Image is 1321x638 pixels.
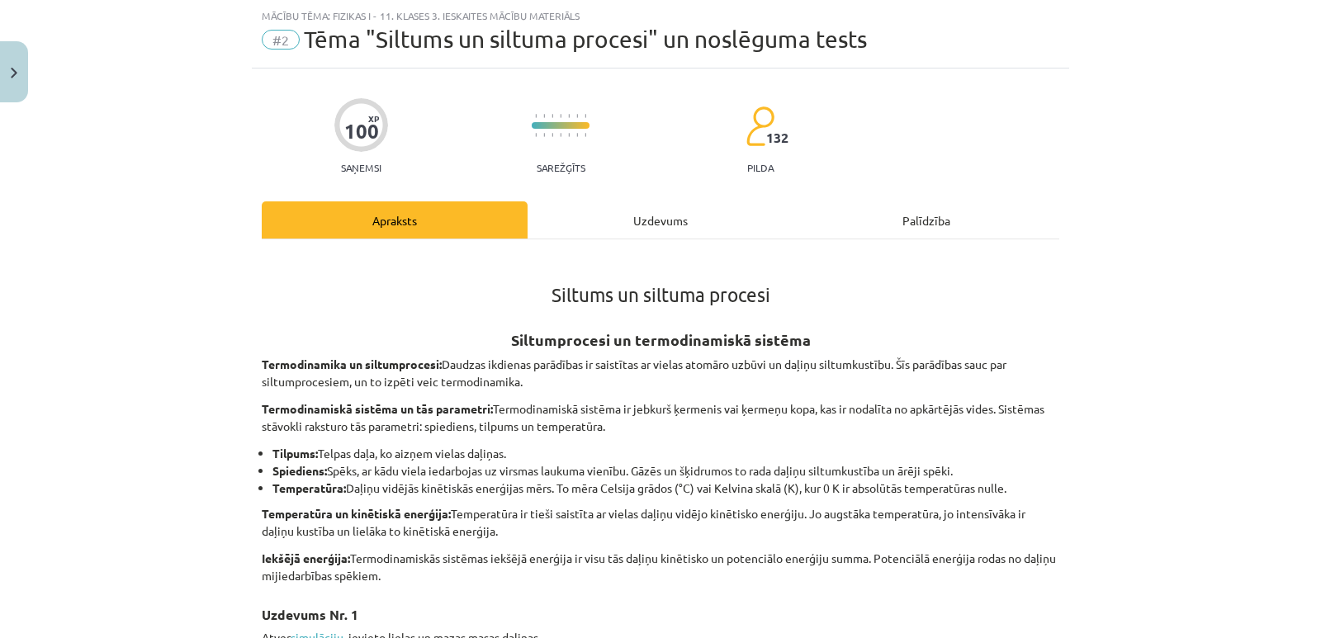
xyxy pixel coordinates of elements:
p: Sarežģīts [537,162,585,173]
div: 100 [344,120,379,143]
img: students-c634bb4e5e11cddfef0936a35e636f08e4e9abd3cc4e673bd6f9a4125e45ecb1.svg [746,106,774,147]
span: #2 [262,30,300,50]
h1: Siltums un siltuma procesi [262,254,1059,305]
span: XP [368,114,379,123]
div: Apraksts [262,201,528,239]
img: icon-short-line-57e1e144782c952c97e751825c79c345078a6d821885a25fce030b3d8c18986b.svg [535,114,537,118]
img: icon-short-line-57e1e144782c952c97e751825c79c345078a6d821885a25fce030b3d8c18986b.svg [543,114,545,118]
div: Palīdzība [793,201,1059,239]
img: icon-short-line-57e1e144782c952c97e751825c79c345078a6d821885a25fce030b3d8c18986b.svg [585,133,586,137]
strong: Temperatūra: [272,480,346,495]
img: icon-short-line-57e1e144782c952c97e751825c79c345078a6d821885a25fce030b3d8c18986b.svg [552,133,553,137]
div: Uzdevums [528,201,793,239]
img: icon-short-line-57e1e144782c952c97e751825c79c345078a6d821885a25fce030b3d8c18986b.svg [576,133,578,137]
li: Daļiņu vidējās kinētiskās enerģijas mērs. To mēra Celsija grādos (°C) vai Kelvina skalā (K), kur ... [272,480,1059,497]
strong: Iekšējā enerģija: [262,551,350,565]
img: icon-short-line-57e1e144782c952c97e751825c79c345078a6d821885a25fce030b3d8c18986b.svg [535,133,537,137]
li: Telpas daļa, ko aizņem vielas daļiņas. [272,445,1059,462]
strong: Siltumprocesi un termodinamiskā sistēma [511,330,811,349]
img: icon-short-line-57e1e144782c952c97e751825c79c345078a6d821885a25fce030b3d8c18986b.svg [568,133,570,137]
p: pilda [747,162,774,173]
img: icon-short-line-57e1e144782c952c97e751825c79c345078a6d821885a25fce030b3d8c18986b.svg [543,133,545,137]
strong: Temperatūra un kinētiskā enerģija: [262,506,451,521]
span: 132 [766,130,788,145]
img: icon-short-line-57e1e144782c952c97e751825c79c345078a6d821885a25fce030b3d8c18986b.svg [568,114,570,118]
strong: Tilpums: [272,446,318,461]
p: Termodinamiskās sistēmas iekšējā enerģija ir visu tās daļiņu kinētisko un potenciālo enerģiju sum... [262,550,1059,584]
strong: Termodinamika un siltumprocesi: [262,357,442,371]
p: Temperatūra ir tieši saistīta ar vielas daļiņu vidējo kinētisko enerģiju. Jo augstāka temperatūra... [262,505,1059,540]
strong: Spiediens: [272,463,327,478]
img: icon-short-line-57e1e144782c952c97e751825c79c345078a6d821885a25fce030b3d8c18986b.svg [552,114,553,118]
div: Mācību tēma: Fizikas i - 11. klases 3. ieskaites mācību materiāls [262,10,1059,21]
p: Saņemsi [334,162,388,173]
span: Tēma "Siltums un siltuma procesi" un noslēguma tests [304,26,867,53]
img: icon-short-line-57e1e144782c952c97e751825c79c345078a6d821885a25fce030b3d8c18986b.svg [560,114,561,118]
img: icon-short-line-57e1e144782c952c97e751825c79c345078a6d821885a25fce030b3d8c18986b.svg [576,114,578,118]
p: Daudzas ikdienas parādības ir saistītas ar vielas atomāro uzbūvi un daļiņu siltumkustību. Šīs par... [262,356,1059,390]
img: icon-short-line-57e1e144782c952c97e751825c79c345078a6d821885a25fce030b3d8c18986b.svg [585,114,586,118]
strong: Uzdevums Nr. 1 [262,606,358,623]
li: Spēks, ar kādu viela iedarbojas uz virsmas laukuma vienību. Gāzēs un šķidrumos to rada daļiņu sil... [272,462,1059,480]
strong: Termodinamiskā sistēma un tās parametri: [262,401,493,416]
img: icon-close-lesson-0947bae3869378f0d4975bcd49f059093ad1ed9edebbc8119c70593378902aed.svg [11,68,17,78]
p: Termodinamiskā sistēma ir jebkurš ķermenis vai ķermeņu kopa, kas ir nodalīta no apkārtējās vides.... [262,400,1059,435]
img: icon-short-line-57e1e144782c952c97e751825c79c345078a6d821885a25fce030b3d8c18986b.svg [560,133,561,137]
